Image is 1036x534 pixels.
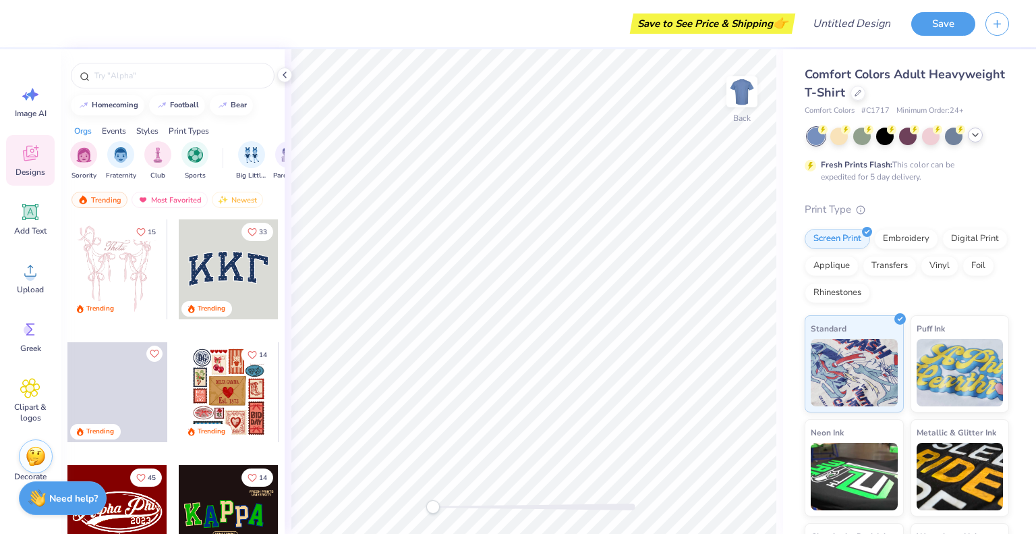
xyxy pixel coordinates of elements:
[144,141,171,181] div: filter for Club
[217,101,228,109] img: trend_line.gif
[426,500,440,514] div: Accessibility label
[805,105,855,117] span: Comfort Colors
[71,171,96,181] span: Sorority
[917,339,1004,406] img: Puff Ink
[188,147,203,163] img: Sports Image
[78,101,89,109] img: trend_line.gif
[805,256,859,276] div: Applique
[106,141,136,181] div: filter for Fraternity
[86,427,114,437] div: Trending
[273,141,304,181] div: filter for Parent's Weekend
[16,167,45,178] span: Designs
[921,256,958,276] div: Vinyl
[874,229,938,249] div: Embroidery
[911,12,975,36] button: Save
[86,304,114,314] div: Trending
[156,101,167,109] img: trend_line.gif
[236,141,267,181] div: filter for Big Little Reveal
[273,171,304,181] span: Parent's Weekend
[942,229,1008,249] div: Digital Print
[181,141,208,181] div: filter for Sports
[17,284,44,295] span: Upload
[212,192,263,208] div: Newest
[170,101,199,109] div: football
[149,95,205,115] button: football
[78,195,88,205] img: trending.gif
[15,108,47,119] span: Image AI
[144,141,171,181] button: filter button
[136,125,159,137] div: Styles
[74,125,92,137] div: Orgs
[210,95,253,115] button: bear
[138,195,148,205] img: most_fav.gif
[14,471,47,482] span: Decorate
[132,192,208,208] div: Most Favorited
[917,443,1004,510] img: Metallic & Glitter Ink
[821,159,987,183] div: This color can be expedited for 5 day delivery.
[805,66,1005,101] span: Comfort Colors Adult Heavyweight T-Shirt
[805,283,870,303] div: Rhinestones
[130,469,162,487] button: Like
[863,256,917,276] div: Transfers
[733,112,751,124] div: Back
[811,339,898,406] img: Standard
[805,202,1009,217] div: Print Type
[181,141,208,181] button: filter button
[49,492,98,505] strong: Need help?
[106,141,136,181] button: filter button
[198,304,225,314] div: Trending
[169,125,209,137] div: Print Types
[259,475,267,481] span: 14
[861,105,890,117] span: # C1717
[259,352,267,358] span: 14
[76,147,92,163] img: Sorority Image
[218,195,229,205] img: newest.gif
[728,78,755,105] img: Back
[962,256,994,276] div: Foil
[236,141,267,181] button: filter button
[241,346,273,364] button: Like
[70,141,97,181] button: filter button
[150,147,165,163] img: Club Image
[259,229,267,236] span: 33
[773,15,788,31] span: 👉
[236,171,267,181] span: Big Little Reveal
[113,147,128,163] img: Fraternity Image
[273,141,304,181] button: filter button
[130,223,162,241] button: Like
[146,346,163,362] button: Like
[71,95,144,115] button: homecoming
[93,69,266,82] input: Try "Alpha"
[185,171,206,181] span: Sports
[805,229,870,249] div: Screen Print
[231,101,247,109] div: bear
[198,427,225,437] div: Trending
[106,171,136,181] span: Fraternity
[92,101,138,109] div: homecoming
[811,425,844,439] span: Neon Ink
[148,229,156,236] span: 15
[8,402,53,423] span: Clipart & logos
[14,225,47,236] span: Add Text
[281,147,297,163] img: Parent's Weekend Image
[70,141,97,181] div: filter for Sorority
[71,192,127,208] div: Trending
[20,343,41,354] span: Greek
[802,10,901,37] input: Untitled Design
[811,443,898,510] img: Neon Ink
[811,321,846,336] span: Standard
[896,105,964,117] span: Minimum Order: 24 +
[633,14,792,34] div: Save to See Price & Shipping
[150,171,165,181] span: Club
[244,147,259,163] img: Big Little Reveal Image
[241,469,273,487] button: Like
[917,425,996,439] span: Metallic & Glitter Ink
[917,321,945,336] span: Puff Ink
[148,475,156,481] span: 45
[102,125,126,137] div: Events
[241,223,273,241] button: Like
[821,159,892,170] strong: Fresh Prints Flash:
